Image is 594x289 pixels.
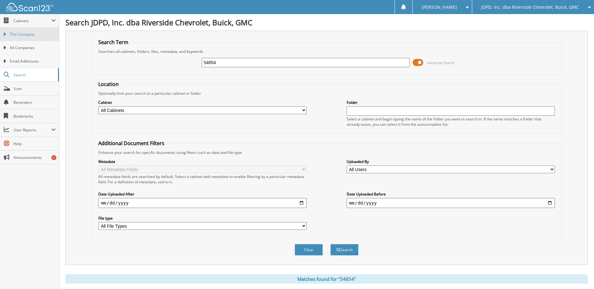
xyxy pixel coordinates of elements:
[10,45,56,51] span: All Companies
[98,159,307,164] label: Metadata
[13,141,56,146] span: Help
[13,155,56,160] span: Announcements
[51,155,56,160] div: 1
[13,86,56,91] span: Scan
[13,114,56,119] span: Bookmarks
[65,17,588,28] h1: Search JDPD, Inc. dba Riverside Chevrolet, Buick, GMC
[95,150,558,155] div: Enhance your search for specific documents using filters such as date and file type.
[164,179,172,185] a: here
[13,72,55,78] span: Search
[347,100,555,105] label: Folder
[95,39,132,46] legend: Search Term
[95,140,168,147] legend: Additional Document Filters
[98,174,307,185] div: All metadata fields are searched by default. Select a cabinet with metadata to enable filtering b...
[481,5,579,9] span: JDPD, Inc. dba Riverside Chevrolet, Buick, GMC
[422,5,457,9] span: [PERSON_NAME]
[95,49,558,54] div: Searches all cabinets, folders, files, metadata, and keywords
[10,58,56,64] span: Email Addresses
[98,215,307,221] label: File type
[347,198,555,208] input: end
[98,100,307,105] label: Cabinet
[98,191,307,197] label: Date Uploaded After
[10,32,56,37] span: This Company
[13,127,51,133] span: User Reports
[295,244,323,256] button: Clear
[347,116,555,127] div: Select a cabinet and begin typing the name of the folder you want to search in. If the name match...
[95,91,558,96] div: Optionally limit your search to a particular cabinet or folder
[95,81,122,88] legend: Location
[65,274,588,284] div: Matches found for "54854"
[330,244,359,256] button: Search
[427,60,455,65] span: Advanced Search
[347,191,555,197] label: Date Uploaded Before
[6,3,53,11] img: scan123-logo-white.svg
[98,198,307,208] input: start
[13,18,51,23] span: Cabinets
[347,159,555,164] label: Uploaded By
[13,100,56,105] span: Reminders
